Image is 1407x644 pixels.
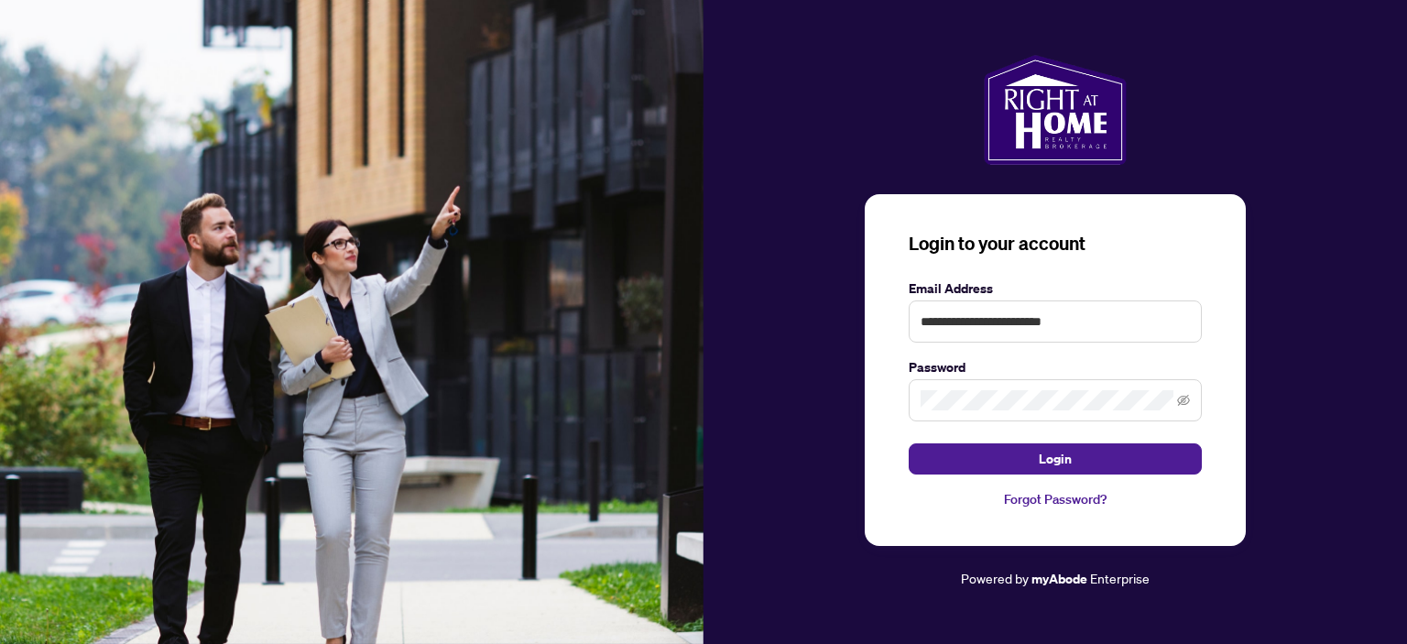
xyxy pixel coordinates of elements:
span: eye-invisible [1177,394,1190,407]
a: myAbode [1031,569,1087,589]
span: Login [1039,444,1072,474]
span: Powered by [961,570,1029,586]
a: Forgot Password? [909,489,1202,509]
img: ma-logo [984,55,1126,165]
label: Email Address [909,278,1202,299]
h3: Login to your account [909,231,1202,257]
label: Password [909,357,1202,377]
button: Login [909,443,1202,475]
span: Enterprise [1090,570,1150,586]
